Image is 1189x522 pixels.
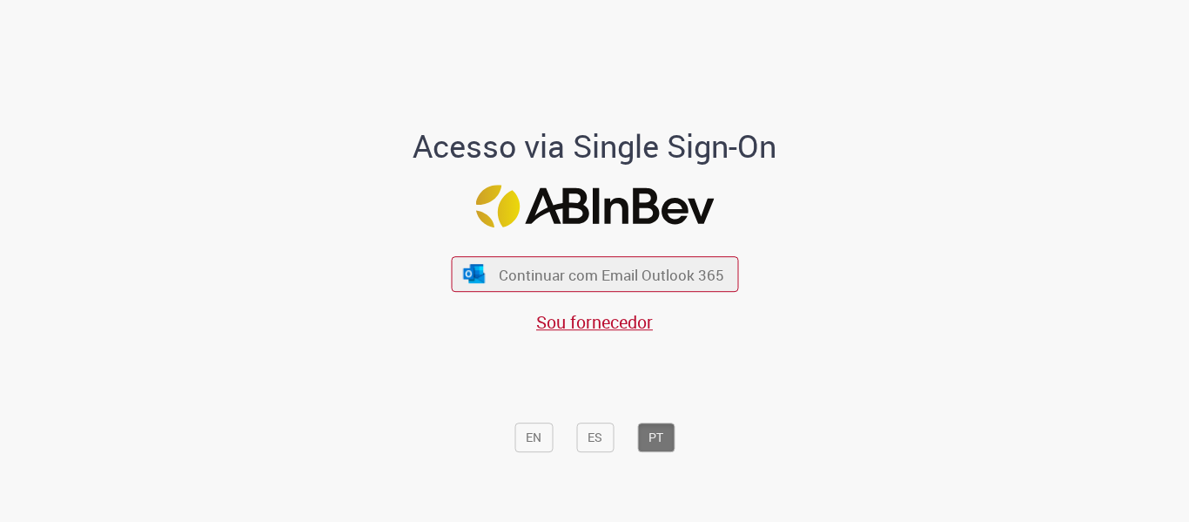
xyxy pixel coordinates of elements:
[462,265,487,283] img: ícone Azure/Microsoft 360
[536,310,653,334] a: Sou fornecedor
[353,130,836,165] h1: Acesso via Single Sign-On
[475,185,714,227] img: Logo ABInBev
[499,264,724,284] span: Continuar com Email Outlook 365
[576,423,614,452] button: ES
[637,423,675,452] button: PT
[451,256,738,292] button: ícone Azure/Microsoft 360 Continuar com Email Outlook 365
[514,423,553,452] button: EN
